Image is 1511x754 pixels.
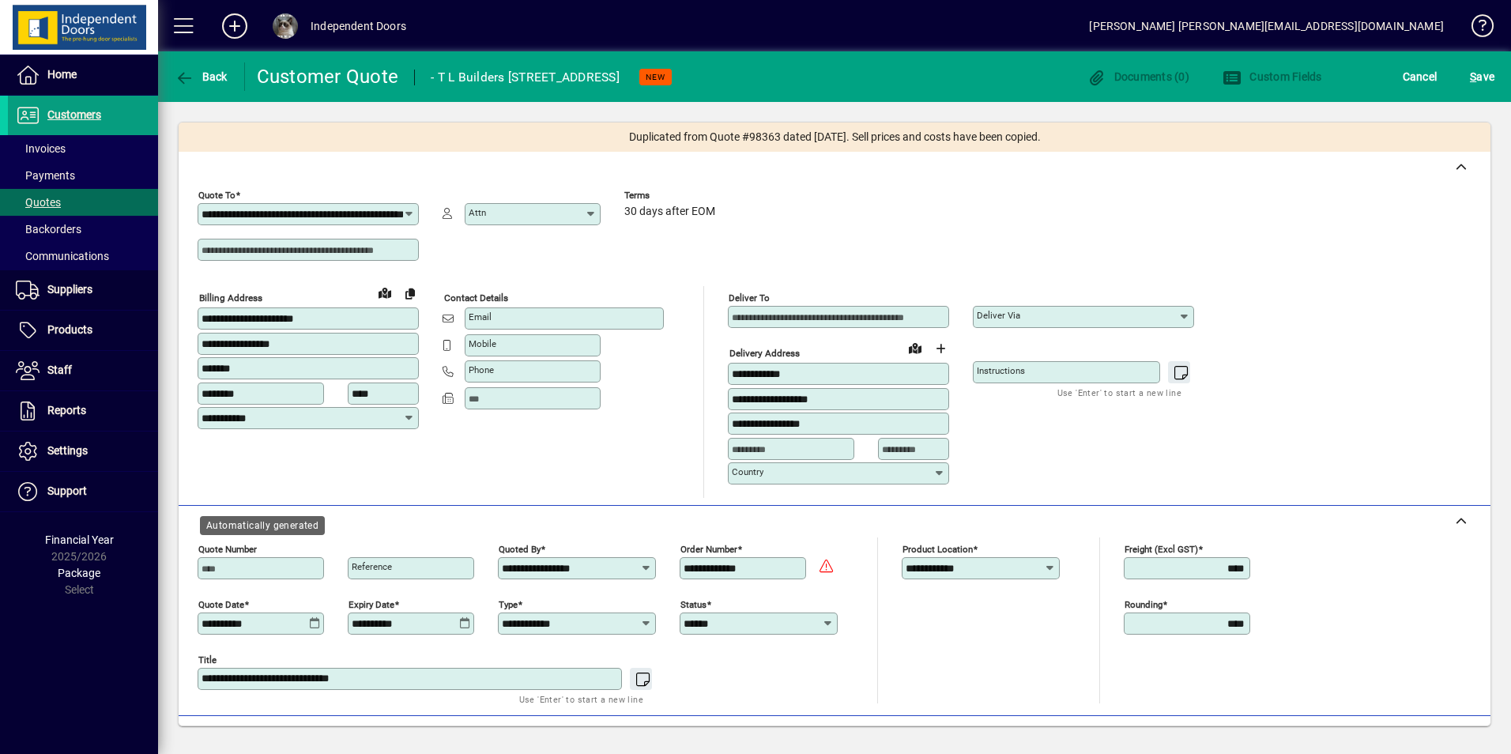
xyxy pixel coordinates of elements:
a: Quotes [8,189,158,216]
span: Package [58,567,100,579]
mat-label: Product location [902,543,973,554]
span: Customers [47,108,101,121]
mat-label: Reference [352,561,392,572]
span: Custom Fields [1223,70,1322,83]
span: Invoices [16,142,66,155]
span: Back [175,70,228,83]
div: Independent Doors [311,13,406,39]
span: 30 days after EOM [624,205,715,218]
a: Home [8,55,158,95]
span: Staff [47,364,72,376]
span: Settings [47,444,88,457]
span: Reports [47,404,86,417]
mat-label: Order number [680,543,737,554]
span: Payments [16,169,75,182]
span: Duplicated from Quote #98363 dated [DATE]. Sell prices and costs have been copied. [629,129,1041,145]
button: Profile [260,12,311,40]
mat-label: Email [469,311,492,322]
a: Knowledge Base [1460,3,1491,55]
button: Back [171,62,232,91]
div: - T L Builders [STREET_ADDRESS] [431,65,620,90]
div: Automatically generated [200,516,325,535]
a: Settings [8,432,158,471]
span: Products [47,323,92,336]
span: Documents (0) [1087,70,1189,83]
span: S [1470,70,1476,83]
button: Custom Fields [1219,62,1326,91]
mat-label: Freight (excl GST) [1125,543,1198,554]
a: Staff [8,351,158,390]
span: ave [1470,64,1494,89]
button: Product History [941,723,1034,752]
div: [PERSON_NAME] [PERSON_NAME][EMAIL_ADDRESS][DOMAIN_NAME] [1089,13,1444,39]
mat-label: Mobile [469,338,496,349]
span: Quotes [16,196,61,209]
span: Cancel [1403,64,1438,89]
a: Products [8,311,158,350]
div: Customer Quote [257,64,399,89]
mat-label: Quote number [198,543,257,554]
span: Backorders [16,223,81,236]
span: Product History [948,725,1028,750]
mat-label: Phone [469,364,494,375]
a: Backorders [8,216,158,243]
mat-label: Quoted by [499,543,541,554]
app-page-header-button: Back [158,62,245,91]
a: Communications [8,243,158,270]
mat-label: Type [499,598,518,609]
mat-label: Rounding [1125,598,1162,609]
a: Support [8,472,158,511]
mat-hint: Use 'Enter' to start a new line [1057,383,1181,402]
mat-hint: Use 'Enter' to start a new line [519,690,643,708]
span: Communications [16,250,109,262]
button: Add [209,12,260,40]
a: Suppliers [8,270,158,310]
button: Product [1375,723,1455,752]
span: NEW [646,72,665,82]
a: View on map [902,335,928,360]
a: Invoices [8,135,158,162]
a: Reports [8,391,158,431]
mat-label: Title [198,654,217,665]
mat-label: Deliver To [729,292,770,303]
span: Financial Year [45,533,114,546]
a: View on map [372,280,398,305]
button: Choose address [928,336,953,361]
mat-label: Expiry date [349,598,394,609]
button: Save [1466,62,1498,91]
mat-label: Quote date [198,598,244,609]
mat-label: Status [680,598,707,609]
button: Documents (0) [1083,62,1193,91]
span: Product [1383,725,1447,750]
button: Copy to Delivery address [398,281,423,306]
mat-label: Deliver via [977,310,1020,321]
span: Terms [624,190,719,201]
span: Home [47,68,77,81]
mat-label: Attn [469,207,486,218]
span: Suppliers [47,283,92,296]
a: Payments [8,162,158,189]
span: Support [47,484,87,497]
button: Cancel [1399,62,1441,91]
mat-label: Country [732,466,763,477]
mat-label: Quote To [198,190,236,201]
mat-label: Instructions [977,365,1025,376]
